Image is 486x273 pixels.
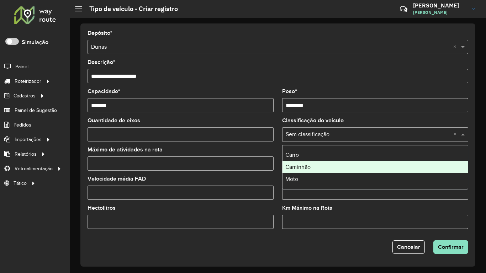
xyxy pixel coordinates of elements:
[282,204,333,212] label: Km Máximo na Rota
[392,240,425,254] button: Cancelar
[14,121,31,129] span: Pedidos
[15,136,42,143] span: Importações
[285,164,311,170] span: Caminhão
[14,92,36,100] span: Cadastros
[15,77,41,85] span: Roteirizador
[14,180,27,187] span: Tático
[15,63,28,70] span: Painel
[282,87,297,96] label: Peso
[88,204,116,212] label: Hectolitros
[15,165,53,172] span: Retroalimentação
[285,152,299,158] span: Carro
[438,244,464,250] span: Confirmar
[282,145,468,189] ng-dropdown-panel: Options list
[88,87,120,96] label: Capacidade
[88,58,115,66] label: Descrição
[413,9,466,16] span: [PERSON_NAME]
[413,2,466,9] h3: [PERSON_NAME]
[88,145,163,154] label: Máximo de atividades na rota
[15,150,37,158] span: Relatórios
[88,116,140,125] label: Quantidade de eixos
[433,240,468,254] button: Confirmar
[453,130,459,139] span: Clear all
[285,176,298,182] span: Moto
[88,175,146,183] label: Velocidade média FAD
[22,38,48,47] label: Simulação
[397,244,420,250] span: Cancelar
[282,116,344,125] label: Classificação do veículo
[82,5,178,13] h2: Tipo de veículo - Criar registro
[15,107,57,114] span: Painel de Sugestão
[396,1,411,17] a: Contato Rápido
[88,29,112,37] label: Depósito
[453,43,459,51] span: Clear all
